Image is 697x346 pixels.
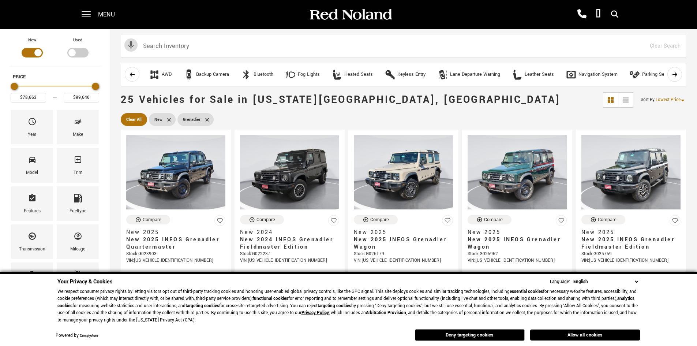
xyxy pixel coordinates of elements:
[126,229,220,236] span: New 2025
[74,192,82,207] span: Fueltype
[149,69,160,80] div: AWD
[450,71,500,78] div: Lane Departure Warning
[28,268,37,283] span: Engine
[468,236,561,251] span: New 2025 INEOS Grenadier Wagon
[354,251,453,257] div: Stock : G026179
[57,148,99,182] div: TrimTrim
[13,74,97,80] h5: Price
[237,67,277,82] button: BluetoothBluetooth
[641,97,656,103] span: Sort By :
[433,67,504,82] button: Lane Departure WarningLane Departure Warning
[240,229,334,236] span: New 2024
[354,229,453,251] a: New 2025New 2025 INEOS Grenadier Wagon
[240,229,339,251] a: New 2024New 2024 INEOS Grenadier Fieldmaster Edition
[281,67,324,82] button: Fog LightsFog Lights
[162,71,172,78] div: AWD
[57,186,99,221] div: FueltypeFueltype
[70,207,86,215] div: Fueltype
[344,71,373,78] div: Heated Seats
[581,229,675,236] span: New 2025
[56,334,98,338] div: Powered by
[11,93,46,103] input: Minimum
[642,71,694,78] div: Parking Sensors / Assist
[74,230,82,245] span: Mileage
[566,69,577,80] div: Navigation System
[214,215,225,229] button: Save Vehicle
[28,37,36,44] label: New
[327,67,377,82] button: Heated SeatsHeated Seats
[629,69,640,80] div: Parking Sensors / Assist
[556,215,567,229] button: Save Vehicle
[318,303,351,309] strong: targeting cookies
[57,224,99,259] div: MileageMileage
[11,224,53,259] div: TransmissionTransmission
[512,69,523,80] div: Leather Seats
[186,303,219,309] strong: targeting cookies
[24,207,41,215] div: Features
[9,37,101,67] div: Filter by Vehicle Type
[28,192,37,207] span: Features
[581,236,675,251] span: New 2025 INEOS Grenadier Fieldmaster Edition
[301,310,329,316] a: Privacy Policy
[57,263,99,297] div: ColorColor
[74,153,82,169] span: Trim
[196,71,229,78] div: Backup Camera
[121,93,561,107] span: 25 Vehicles for Sale in [US_STATE][GEOGRAPHIC_DATA], [GEOGRAPHIC_DATA]
[298,71,320,78] div: Fog Lights
[437,69,448,80] div: Lane Departure Warning
[366,310,406,316] strong: Arbitration Provision
[11,83,18,90] div: Minimum Price
[598,216,617,223] div: Compare
[57,278,112,286] span: Your Privacy & Cookies
[125,67,139,82] button: scroll left
[126,236,220,251] span: New 2025 INEOS Grenadier Quartermaster
[354,257,453,264] div: VIN: [US_VEHICLE_IDENTIFICATION_NUMBER]
[468,229,567,251] a: New 2025New 2025 INEOS Grenadier Wagon
[57,288,640,324] p: We respect consumer privacy rights by letting visitors opt out of third-party tracking cookies an...
[154,115,162,124] span: New
[550,279,570,284] div: Language:
[145,67,176,82] button: AWDAWD
[354,215,398,224] button: Compare Vehicle
[124,38,138,52] svg: Click to toggle on voice search
[581,215,625,224] button: Compare Vehicle
[70,245,85,253] div: Mileage
[354,229,447,236] span: New 2025
[179,67,233,82] button: Backup CameraBackup Camera
[442,215,453,229] button: Save Vehicle
[183,115,201,124] span: Grenadier
[73,37,82,44] label: Used
[80,334,98,338] a: ComplyAuto
[74,268,82,283] span: Color
[11,186,53,221] div: FeaturesFeatures
[28,230,37,245] span: Transmission
[11,110,53,144] div: YearYear
[74,169,82,177] div: Trim
[530,330,640,341] button: Allow all cookies
[415,329,525,341] button: Deny targeting cookies
[19,245,45,253] div: Transmission
[11,148,53,182] div: ModelModel
[126,115,142,124] span: Clear All
[308,8,393,21] img: Red Noland Auto Group
[370,216,389,223] div: Compare
[183,69,194,80] div: Backup Camera
[578,71,618,78] div: Navigation System
[328,215,339,229] button: Save Vehicle
[240,251,339,257] div: Stock : G022237
[581,135,681,209] img: 2025 INEOS Grenadier Fieldmaster Edition
[670,215,681,229] button: Save Vehicle
[73,131,83,139] div: Make
[468,257,567,264] div: VIN: [US_VEHICLE_IDENTIFICATION_NUMBER]
[126,215,170,224] button: Compare Vehicle
[572,278,640,286] select: Language Select
[92,83,99,90] div: Maximum Price
[126,257,225,264] div: VIN: [US_VEHICLE_IDENTIFICATION_NUMBER]
[28,153,37,169] span: Model
[240,215,284,224] button: Compare Vehicle
[354,135,453,209] img: 2025 INEOS Grenadier Wagon
[143,216,161,223] div: Compare
[240,236,334,251] span: New 2024 INEOS Grenadier Fieldmaster Edition
[64,93,99,103] input: Maximum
